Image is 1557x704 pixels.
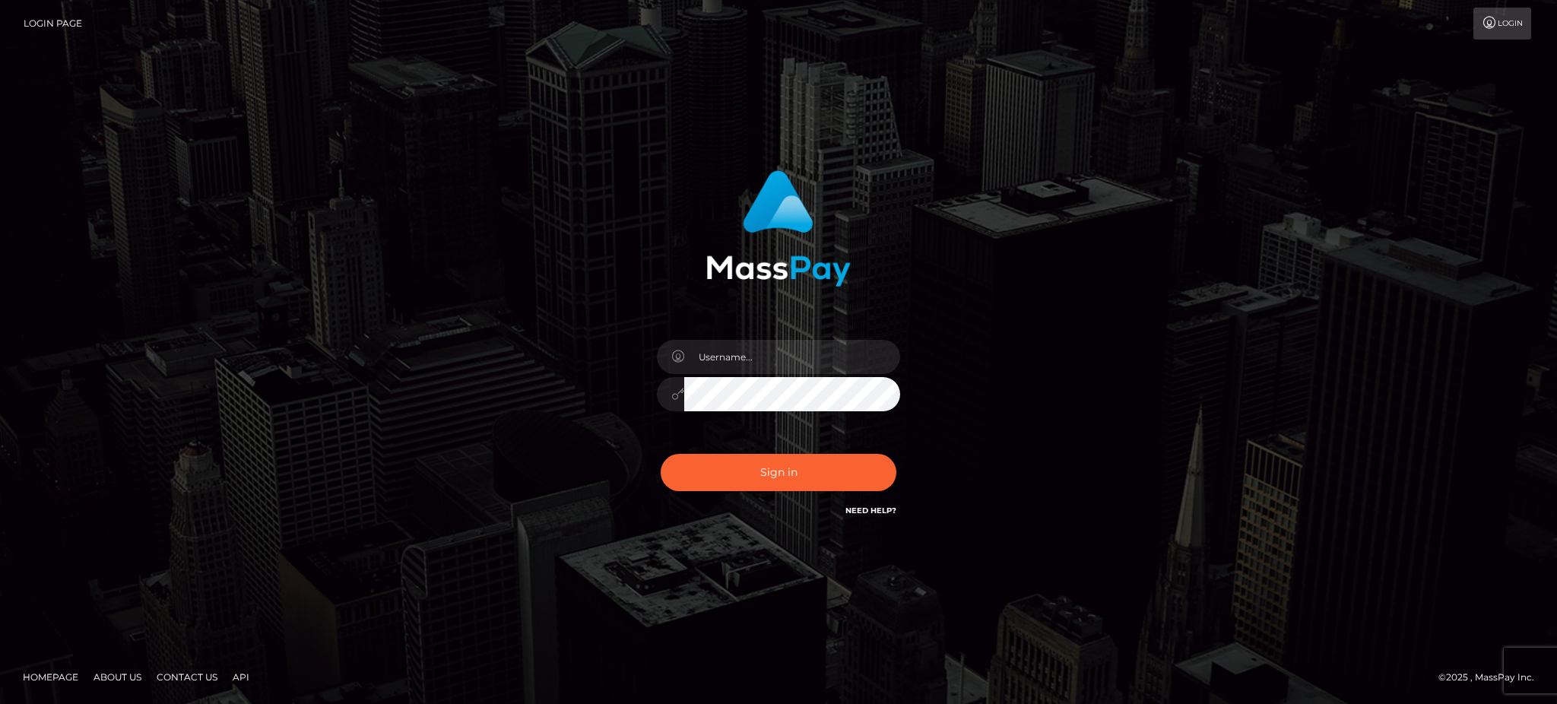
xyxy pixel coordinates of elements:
[17,665,84,689] a: Homepage
[661,454,896,491] button: Sign in
[845,506,896,515] a: Need Help?
[151,665,224,689] a: Contact Us
[24,8,82,40] a: Login Page
[87,665,147,689] a: About Us
[706,170,851,287] img: MassPay Login
[1473,8,1531,40] a: Login
[227,665,255,689] a: API
[684,340,900,374] input: Username...
[1438,669,1546,686] div: © 2025 , MassPay Inc.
